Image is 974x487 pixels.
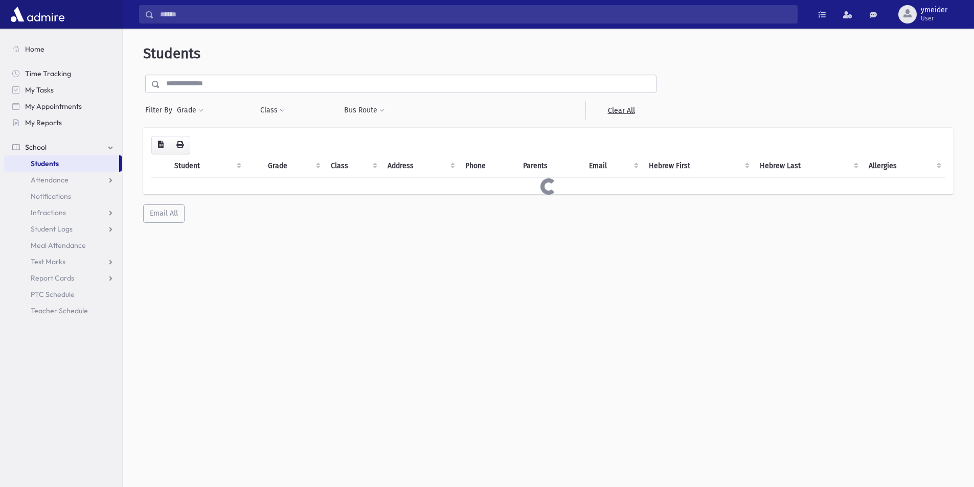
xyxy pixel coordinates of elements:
a: Meal Attendance [4,237,122,253]
a: School [4,139,122,155]
a: My Tasks [4,82,122,98]
a: My Appointments [4,98,122,114]
button: Email All [143,204,185,223]
th: Parents [517,154,583,178]
span: User [921,14,947,22]
th: Allergies [863,154,945,178]
th: Email [583,154,643,178]
button: Print [170,136,190,154]
a: Teacher Schedule [4,303,122,319]
a: My Reports [4,114,122,131]
a: Time Tracking [4,65,122,82]
button: CSV [151,136,170,154]
img: AdmirePro [8,4,67,25]
a: Student Logs [4,221,122,237]
span: Notifications [31,192,71,201]
span: Students [143,45,200,62]
span: Students [31,159,59,168]
span: ymeider [921,6,947,14]
span: Test Marks [31,257,65,266]
span: Home [25,44,44,54]
th: Address [381,154,459,178]
span: Infractions [31,208,66,217]
span: My Reports [25,118,62,127]
a: Report Cards [4,270,122,286]
a: Home [4,41,122,57]
a: PTC Schedule [4,286,122,303]
span: Meal Attendance [31,241,86,250]
span: Filter By [145,105,176,115]
button: Grade [176,101,204,120]
th: Hebrew Last [754,154,863,178]
span: PTC Schedule [31,290,75,299]
span: Time Tracking [25,69,71,78]
span: School [25,143,47,152]
a: Attendance [4,172,122,188]
span: Report Cards [31,273,74,283]
a: Test Marks [4,253,122,270]
a: Clear All [585,101,656,120]
input: Search [154,5,797,24]
a: Notifications [4,188,122,204]
th: Class [325,154,382,178]
a: Infractions [4,204,122,221]
a: Students [4,155,119,172]
button: Bus Route [344,101,385,120]
span: My Tasks [25,85,54,95]
th: Hebrew First [643,154,753,178]
th: Phone [459,154,517,178]
span: Attendance [31,175,69,184]
span: Teacher Schedule [31,306,88,315]
span: Student Logs [31,224,73,234]
span: My Appointments [25,102,82,111]
th: Grade [262,154,324,178]
button: Class [260,101,285,120]
th: Student [168,154,245,178]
